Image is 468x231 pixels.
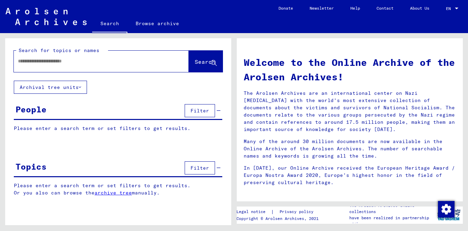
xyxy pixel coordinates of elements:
[14,125,222,132] p: Please enter a search term or set filters to get results.
[19,47,99,53] mat-label: Search for topics or names
[14,81,87,94] button: Archival tree units
[236,208,271,215] a: Legal notice
[14,182,223,197] p: Please enter a search term or set filters to get results. Or you also can browse the manually.
[185,104,215,117] button: Filter
[127,15,187,32] a: Browse archive
[92,15,127,33] a: Search
[16,103,47,115] div: People
[236,215,322,222] p: Copyright © Arolsen Archives, 2021
[349,215,435,227] p: have been realized in partnership with
[16,160,47,173] div: Topics
[191,108,209,114] span: Filter
[185,161,215,174] button: Filter
[236,208,322,215] div: |
[274,208,322,215] a: Privacy policy
[349,202,435,215] p: The Arolsen Archives online collections
[95,190,132,196] a: archive tree
[244,90,456,133] p: The Arolsen Archives are an international center on Nazi [MEDICAL_DATA] with the world’s most ext...
[244,55,456,84] h1: Welcome to the Online Archive of the Arolsen Archives!
[244,138,456,160] p: Many of the around 30 million documents are now available in the Online Archive of the Arolsen Ar...
[6,8,87,25] img: Arolsen_neg.svg
[244,164,456,186] p: In [DATE], our Online Archive received the European Heritage Award / Europa Nostra Award 2020, Eu...
[438,201,455,218] img: Change consent
[195,58,215,65] span: Search
[446,6,454,11] span: EN
[436,206,462,223] img: yv_logo.png
[191,165,209,171] span: Filter
[189,51,223,72] button: Search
